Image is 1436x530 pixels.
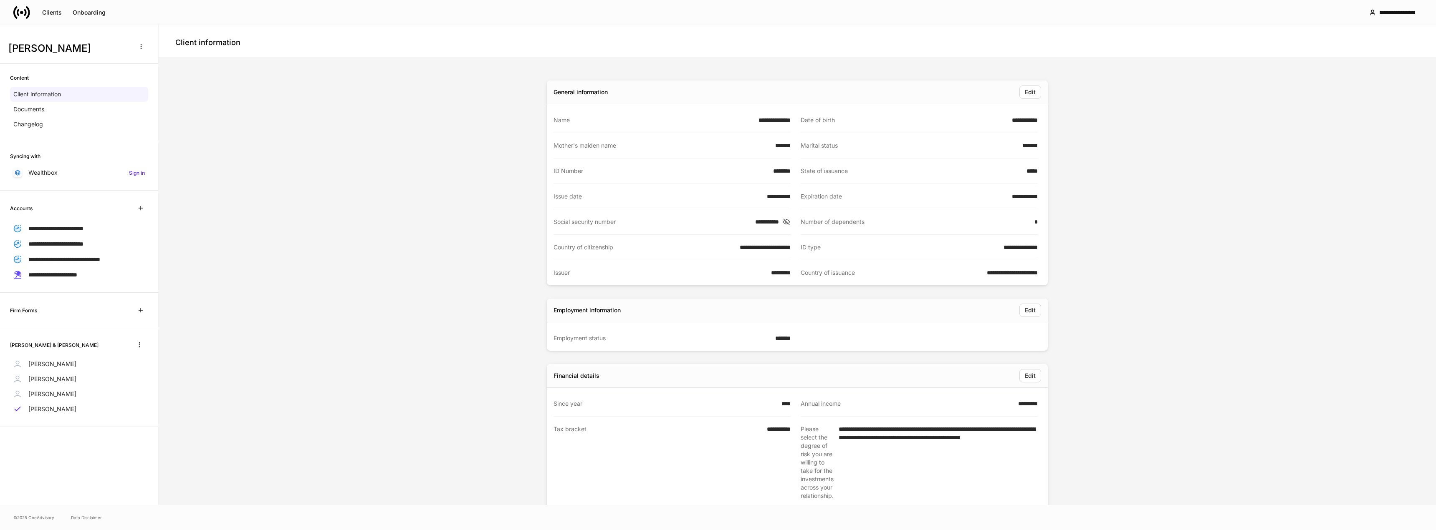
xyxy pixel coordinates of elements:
h6: Accounts [10,204,33,212]
h6: [PERSON_NAME] & [PERSON_NAME] [10,341,99,349]
div: Financial details [554,372,599,380]
p: Wealthbox [28,168,58,177]
a: [PERSON_NAME] [10,357,148,372]
h6: Content [10,74,29,82]
div: Employment status [554,334,770,342]
div: Please select the degree of risk you are willing to take for the investments across your relation... [801,425,834,500]
p: [PERSON_NAME] [28,405,76,413]
div: Social security number [554,218,750,226]
a: Data Disclaimer [71,514,102,521]
div: Edit [1025,89,1036,95]
p: [PERSON_NAME] [28,360,76,368]
span: © 2025 OneAdvisory [13,514,54,521]
div: Employment information [554,306,621,314]
a: WealthboxSign in [10,165,148,180]
div: Number of dependents [801,218,1029,226]
button: Edit [1019,304,1041,317]
button: Edit [1019,85,1041,99]
div: Onboarding [73,10,106,15]
p: Client information [13,90,61,98]
button: Edit [1019,369,1041,382]
p: [PERSON_NAME] [28,390,76,398]
h3: [PERSON_NAME] [8,42,129,55]
h6: Syncing with [10,152,40,160]
div: General information [554,88,608,96]
div: ID Number [554,167,768,175]
a: [PERSON_NAME] [10,372,148,387]
button: Clients [37,6,67,19]
a: Documents [10,102,148,117]
h4: Client information [175,38,240,48]
div: Country of citizenship [554,243,735,251]
div: Country of issuance [801,269,982,277]
a: Changelog [10,117,148,132]
p: Changelog [13,120,43,128]
a: Client information [10,87,148,102]
h6: Sign in [129,169,145,177]
div: Annual income [801,399,1013,408]
div: Tax bracket [554,425,762,500]
div: Edit [1025,307,1036,313]
a: [PERSON_NAME] [10,387,148,402]
p: [PERSON_NAME] [28,375,76,383]
div: Issue date [554,192,762,201]
h6: Firm Forms [10,306,37,314]
div: Expiration date [801,192,1007,201]
div: Issuer [554,269,766,277]
div: Name [554,116,753,124]
div: Date of birth [801,116,1007,124]
div: Since year [554,399,776,408]
div: ID type [801,243,999,251]
div: Marital status [801,141,1017,150]
div: Mother's maiden name [554,141,770,150]
button: Onboarding [67,6,111,19]
a: [PERSON_NAME] [10,402,148,417]
div: Clients [42,10,62,15]
div: State of issuance [801,167,1021,175]
p: Documents [13,105,44,113]
div: Edit [1025,373,1036,379]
